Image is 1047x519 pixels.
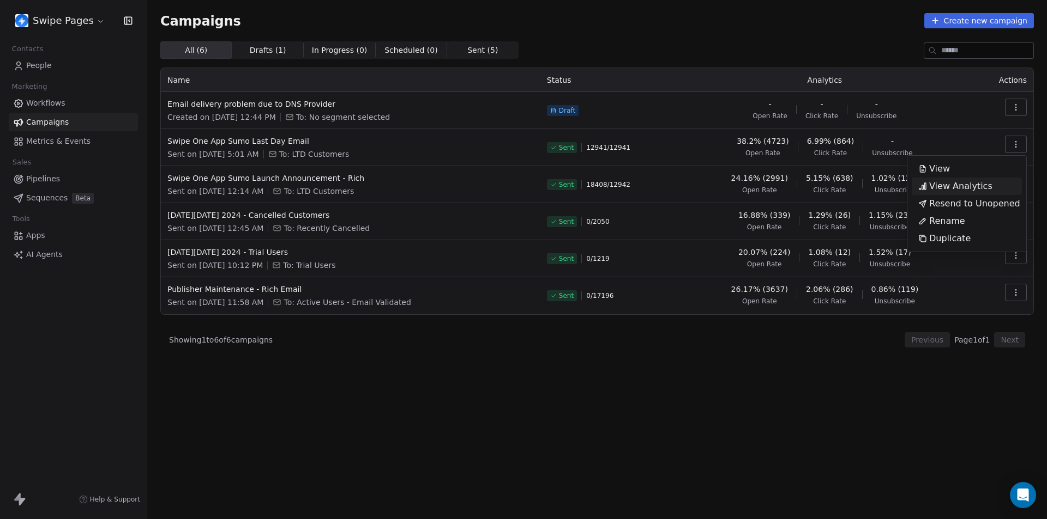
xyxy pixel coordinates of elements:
[929,215,965,228] span: Rename
[929,232,971,245] span: Duplicate
[912,160,1022,247] div: Suggestions
[929,162,950,175] span: View
[929,180,992,193] span: View Analytics
[929,197,1020,210] span: Resend to Unopened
